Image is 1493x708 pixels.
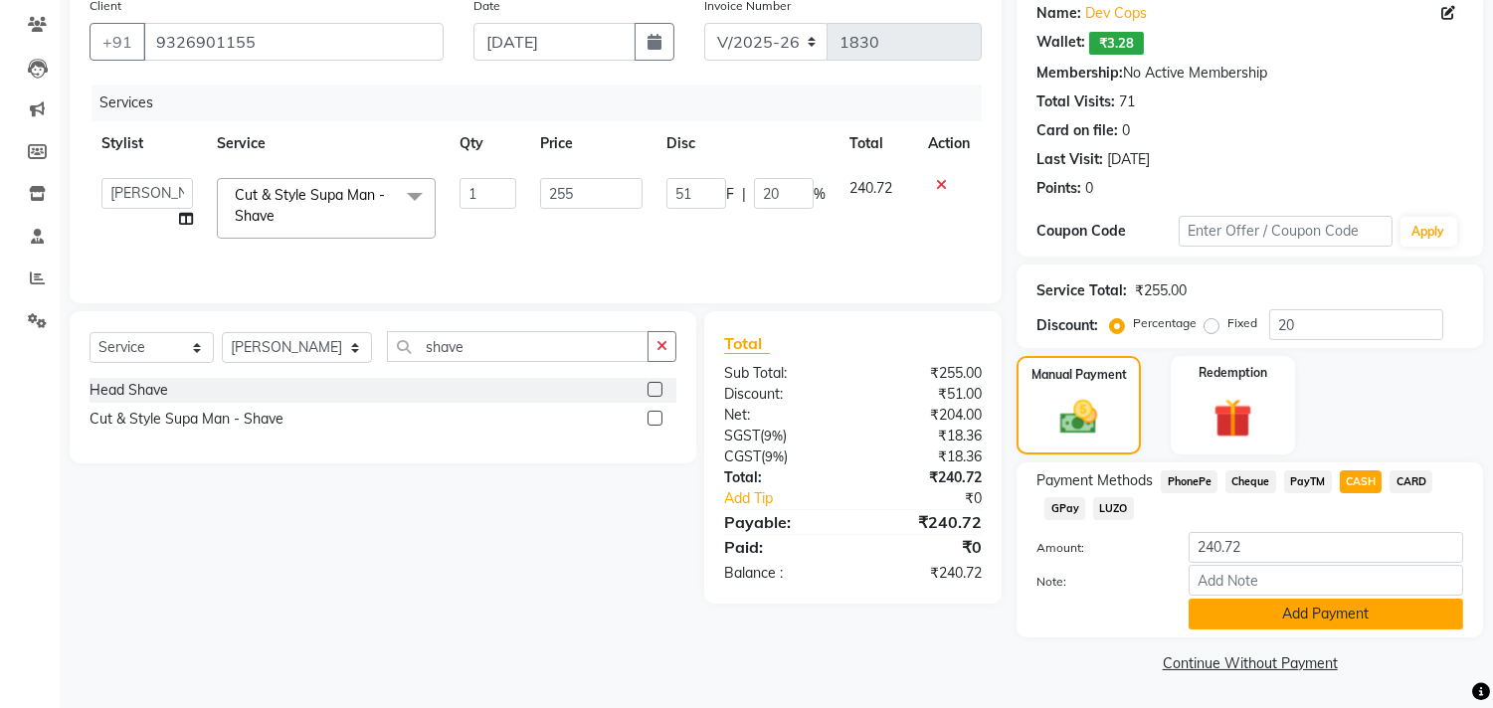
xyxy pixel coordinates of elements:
[448,121,528,166] th: Qty
[1085,3,1147,24] a: Dev Cops
[1189,599,1463,629] button: Add Payment
[1048,396,1108,439] img: _cash.svg
[709,405,853,426] div: Net:
[814,184,826,205] span: %
[1031,366,1127,384] label: Manual Payment
[1135,280,1187,301] div: ₹255.00
[1036,221,1179,242] div: Coupon Code
[1036,91,1115,112] div: Total Visits:
[1189,532,1463,563] input: Amount
[853,563,998,584] div: ₹240.72
[1036,120,1118,141] div: Card on file:
[709,384,853,405] div: Discount:
[1089,32,1144,55] span: ₹3.28
[709,535,853,559] div: Paid:
[1133,314,1197,332] label: Percentage
[709,510,853,534] div: Payable:
[1202,394,1264,442] img: _gift.svg
[1400,217,1457,247] button: Apply
[1036,149,1103,170] div: Last Visit:
[853,384,998,405] div: ₹51.00
[1036,470,1153,491] span: Payment Methods
[853,426,998,446] div: ₹18.36
[1036,63,1123,84] div: Membership:
[1036,32,1085,55] div: Wallet:
[275,207,283,225] a: x
[1227,314,1257,332] label: Fixed
[726,184,734,205] span: F
[1036,315,1098,336] div: Discount:
[853,446,998,467] div: ₹18.36
[143,23,444,61] input: Search by Name/Mobile/Email/Code
[742,184,746,205] span: |
[1036,3,1081,24] div: Name:
[764,428,783,443] span: 9%
[1021,653,1479,674] a: Continue Without Payment
[1225,470,1276,493] span: Cheque
[1161,470,1217,493] span: PhonePe
[1119,91,1135,112] div: 71
[709,446,853,467] div: ( )
[1122,120,1130,141] div: 0
[1179,216,1392,247] input: Enter Offer / Coupon Code
[1022,573,1174,591] label: Note:
[1284,470,1332,493] span: PayTM
[205,121,448,166] th: Service
[1085,178,1093,199] div: 0
[1390,470,1432,493] span: CARD
[528,121,654,166] th: Price
[849,179,892,197] span: 240.72
[1189,565,1463,596] input: Add Note
[765,448,784,464] span: 9%
[90,380,168,401] div: Head Shave
[1036,178,1081,199] div: Points:
[853,510,998,534] div: ₹240.72
[1199,364,1267,382] label: Redemption
[838,121,916,166] th: Total
[853,467,998,488] div: ₹240.72
[1036,63,1463,84] div: No Active Membership
[877,488,998,509] div: ₹0
[709,488,877,509] a: Add Tip
[724,333,770,354] span: Total
[724,427,760,444] span: SGST
[90,23,145,61] button: +91
[90,121,205,166] th: Stylist
[654,121,838,166] th: Disc
[387,331,649,362] input: Search or Scan
[853,363,998,384] div: ₹255.00
[1107,149,1150,170] div: [DATE]
[853,405,998,426] div: ₹204.00
[709,426,853,446] div: ( )
[709,563,853,584] div: Balance :
[90,409,283,430] div: Cut & Style Supa Man - Shave
[709,363,853,384] div: Sub Total:
[916,121,982,166] th: Action
[92,85,997,121] div: Services
[1022,539,1174,557] label: Amount:
[709,467,853,488] div: Total:
[1036,280,1127,301] div: Service Total:
[1044,497,1085,520] span: GPay
[853,535,998,559] div: ₹0
[1340,470,1383,493] span: CASH
[235,186,385,225] span: Cut & Style Supa Man - Shave
[1093,497,1134,520] span: LUZO
[724,447,761,465] span: CGST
